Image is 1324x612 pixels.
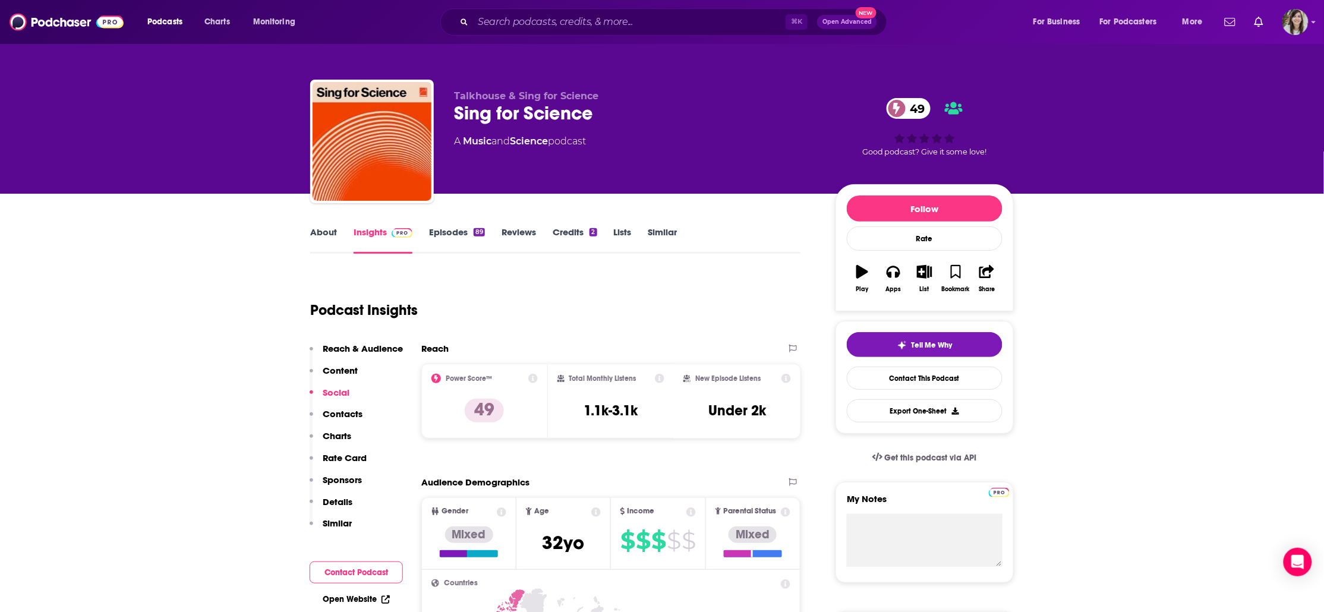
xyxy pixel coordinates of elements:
[421,343,449,354] h2: Reach
[863,443,986,472] a: Get this podcast via API
[817,15,877,29] button: Open AdvancedNew
[310,561,403,583] button: Contact Podcast
[323,408,362,419] p: Contacts
[445,526,493,543] div: Mixed
[313,82,431,201] img: Sing for Science
[1033,14,1080,30] span: For Business
[569,374,636,383] h2: Total Monthly Listens
[1092,12,1174,31] button: open menu
[463,135,491,147] a: Music
[323,343,403,354] p: Reach & Audience
[444,579,478,587] span: Countries
[862,147,987,156] span: Good podcast? Give it some love!
[847,332,1003,357] button: tell me why sparkleTell Me Why
[442,507,468,515] span: Gender
[847,493,1003,514] label: My Notes
[886,286,901,293] div: Apps
[323,430,351,441] p: Charts
[912,340,953,350] span: Tell Me Why
[10,11,124,33] img: Podchaser - Follow, Share and Rate Podcasts
[245,12,311,31] button: open menu
[1100,14,1157,30] span: For Podcasters
[614,226,632,254] a: Lists
[534,507,549,515] span: Age
[1220,12,1240,32] a: Show notifications dropdown
[452,8,899,36] div: Search podcasts, credits, & more...
[584,402,638,419] h3: 1.1k-3.1k
[620,531,635,550] span: $
[1174,12,1218,31] button: open menu
[878,257,909,300] button: Apps
[310,408,362,430] button: Contacts
[899,98,931,119] span: 49
[454,90,598,102] span: Talkhouse & Sing for Science
[310,474,362,496] button: Sponsors
[1025,12,1095,31] button: open menu
[323,365,358,376] p: Content
[836,90,1014,164] div: 49Good podcast? Give it some love!
[847,195,1003,222] button: Follow
[454,134,586,149] div: A podcast
[847,226,1003,251] div: Rate
[887,98,931,119] a: 49
[972,257,1003,300] button: Share
[354,226,412,254] a: InsightsPodchaser Pro
[310,226,337,254] a: About
[197,12,237,31] a: Charts
[667,531,680,550] span: $
[310,452,367,474] button: Rate Card
[682,531,695,550] span: $
[856,7,877,18] span: New
[253,14,295,30] span: Monitoring
[323,474,362,485] p: Sponsors
[989,488,1010,497] img: Podchaser Pro
[310,365,358,387] button: Content
[204,14,230,30] span: Charts
[920,286,929,293] div: List
[510,135,548,147] a: Science
[847,257,878,300] button: Play
[1282,9,1309,35] span: Logged in as devinandrade
[1250,12,1268,32] a: Show notifications dropdown
[723,507,776,515] span: Parental Status
[822,19,872,25] span: Open Advanced
[473,12,786,31] input: Search podcasts, credits, & more...
[989,486,1010,497] a: Pro website
[543,531,585,554] span: 32 yo
[310,343,403,365] button: Reach & Audience
[139,12,198,31] button: open menu
[310,496,352,518] button: Details
[847,399,1003,422] button: Export One-Sheet
[491,135,510,147] span: and
[729,526,777,543] div: Mixed
[909,257,940,300] button: List
[553,226,597,254] a: Credits2
[942,286,970,293] div: Bookmark
[446,374,492,383] h2: Power Score™
[979,286,995,293] div: Share
[323,594,390,604] a: Open Website
[310,518,352,540] button: Similar
[1284,548,1312,576] div: Open Intercom Messenger
[323,452,367,463] p: Rate Card
[648,226,677,254] a: Similar
[897,340,907,350] img: tell me why sparkle
[1282,9,1309,35] button: Show profile menu
[147,14,182,30] span: Podcasts
[465,399,504,422] p: 49
[847,367,1003,390] a: Contact This Podcast
[323,387,349,398] p: Social
[392,228,412,238] img: Podchaser Pro
[421,477,529,488] h2: Audience Demographics
[628,507,655,515] span: Income
[856,286,869,293] div: Play
[474,228,485,236] div: 89
[310,301,418,319] h1: Podcast Insights
[636,531,650,550] span: $
[429,226,485,254] a: Episodes89
[310,387,349,409] button: Social
[651,531,666,550] span: $
[1183,14,1203,30] span: More
[323,518,352,529] p: Similar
